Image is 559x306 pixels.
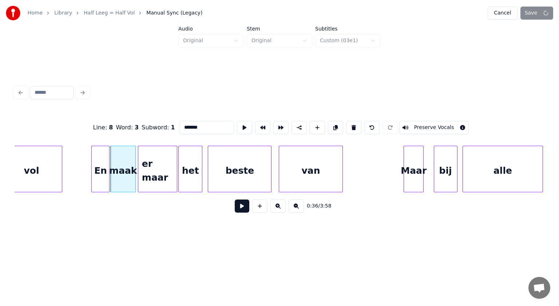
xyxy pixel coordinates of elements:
[146,9,202,17] span: Manual Sync (Legacy)
[247,26,312,31] label: Stem
[54,9,72,17] a: Library
[116,123,139,132] div: Word :
[28,9,43,17] a: Home
[307,202,318,210] span: 0:36
[93,123,113,132] div: Line :
[6,6,20,20] img: youka
[528,277,550,299] a: Open de chat
[28,9,202,17] nav: breadcrumb
[320,202,331,210] span: 3:58
[171,124,175,131] span: 1
[135,124,139,131] span: 3
[399,121,469,134] button: Toggle
[109,124,113,131] span: 8
[307,202,324,210] div: /
[488,7,517,20] button: Cancel
[84,9,135,17] a: Half Leeg = Half Vol
[178,26,244,31] label: Audio
[142,123,175,132] div: Subword :
[315,26,381,31] label: Subtitles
